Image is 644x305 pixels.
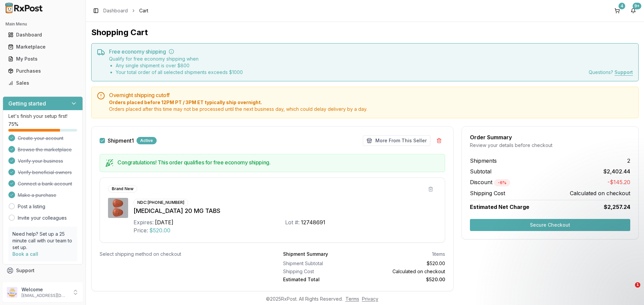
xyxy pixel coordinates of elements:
span: Discount [470,179,510,185]
div: 12748691 [301,218,325,226]
button: My Posts [3,54,83,64]
div: Brand New [108,185,137,193]
span: Calculated on checkout [570,189,630,197]
a: Purchases [5,65,80,77]
span: Estimated Net Charge [470,204,529,210]
button: Marketplace [3,42,83,52]
h3: Getting started [8,99,46,107]
span: Feedback [16,279,39,286]
div: 9+ [633,3,641,9]
div: Qualify for free economy shipping when [109,56,243,76]
h2: Main Menu [5,21,80,27]
span: $520.00 [149,226,170,234]
span: Browse the marketplace [18,146,72,153]
h1: Shopping Cart [91,27,639,38]
button: Purchases [3,66,83,76]
span: Orders placed before 12PM PT / 3PM ET typically ship overnight. [109,99,633,106]
button: Support [3,264,83,277]
a: Terms [345,296,359,302]
p: Let's finish your setup first! [8,113,77,120]
p: [EMAIL_ADDRESS][DOMAIN_NAME] [21,293,68,298]
a: Marketplace [5,41,80,53]
div: Price: [133,226,148,234]
a: Invite your colleagues [18,215,67,221]
span: -$145.20 [607,178,630,186]
div: 4 [619,3,625,9]
span: 1 [635,282,640,288]
div: Dashboard [8,31,77,38]
h5: Congratulations! This order qualifies for free economy shipping. [117,160,439,165]
div: Purchases [8,68,77,74]
button: 4 [612,5,623,16]
span: Make a purchase [18,192,56,199]
button: Feedback [3,277,83,289]
span: Subtotal [470,167,491,175]
p: Welcome [21,286,68,293]
div: Active [137,137,157,144]
div: Select shipping method on checkout [100,251,262,257]
button: Sales [3,78,83,88]
nav: breadcrumb [103,7,148,14]
a: Dashboard [103,7,128,14]
div: 1 items [432,251,445,257]
div: $520.00 [367,276,445,283]
li: Your total order of all selected shipments exceeds $ 1000 [116,69,243,76]
div: Marketplace [8,44,77,50]
span: Create your account [18,135,63,142]
iframe: Intercom live chat [621,282,637,298]
img: User avatar [7,287,17,298]
span: Connect a bank account [18,180,72,187]
a: My Posts [5,53,80,65]
div: Expires: [133,218,154,226]
div: My Posts [8,56,77,62]
label: Shipment 1 [108,138,134,143]
div: - 6 % [494,179,510,186]
div: [MEDICAL_DATA] 20 MG TABS [133,206,437,216]
p: Need help? Set up a 25 minute call with our team to set up. [12,231,73,251]
div: [DATE] [155,218,173,226]
div: Estimated Total [283,276,362,283]
div: $520.00 [367,260,445,267]
li: Any single shipment is over $ 800 [116,62,243,69]
div: Sales [8,80,77,86]
span: Verify your business [18,158,63,164]
span: Verify beneficial owners [18,169,72,176]
button: More From This Seller [363,135,430,146]
a: Sales [5,77,80,89]
div: NDC: [PHONE_NUMBER] [133,199,188,206]
div: Questions? [589,69,633,76]
span: 2 [627,157,630,165]
div: Shipment Subtotal [283,260,362,267]
span: Cart [139,7,148,14]
span: 75 % [8,121,18,128]
div: Calculated on checkout [367,268,445,275]
span: Orders placed after this time may not be processed until the next business day, which could delay... [109,106,633,112]
h5: Overnight shipping cutoff [109,92,633,98]
a: Book a call [12,251,38,257]
a: Privacy [362,296,378,302]
img: RxPost Logo [3,3,46,13]
div: Lot #: [285,218,300,226]
div: Shipping Cost [283,268,362,275]
span: Shipping Cost [470,189,505,197]
div: Shipment Summary [283,251,328,257]
button: 9+ [628,5,639,16]
span: Shipments [470,157,497,165]
button: Dashboard [3,29,83,40]
a: Post a listing [18,203,45,210]
div: Review your details before checkout [470,142,630,149]
h5: Free economy shipping [109,49,633,54]
span: $2,257.24 [604,203,630,211]
span: $2,402.44 [603,167,630,175]
img: Trintellix 20 MG TABS [108,198,128,218]
a: Dashboard [5,29,80,41]
button: Secure Checkout [470,219,630,231]
div: Order Summary [470,135,630,140]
